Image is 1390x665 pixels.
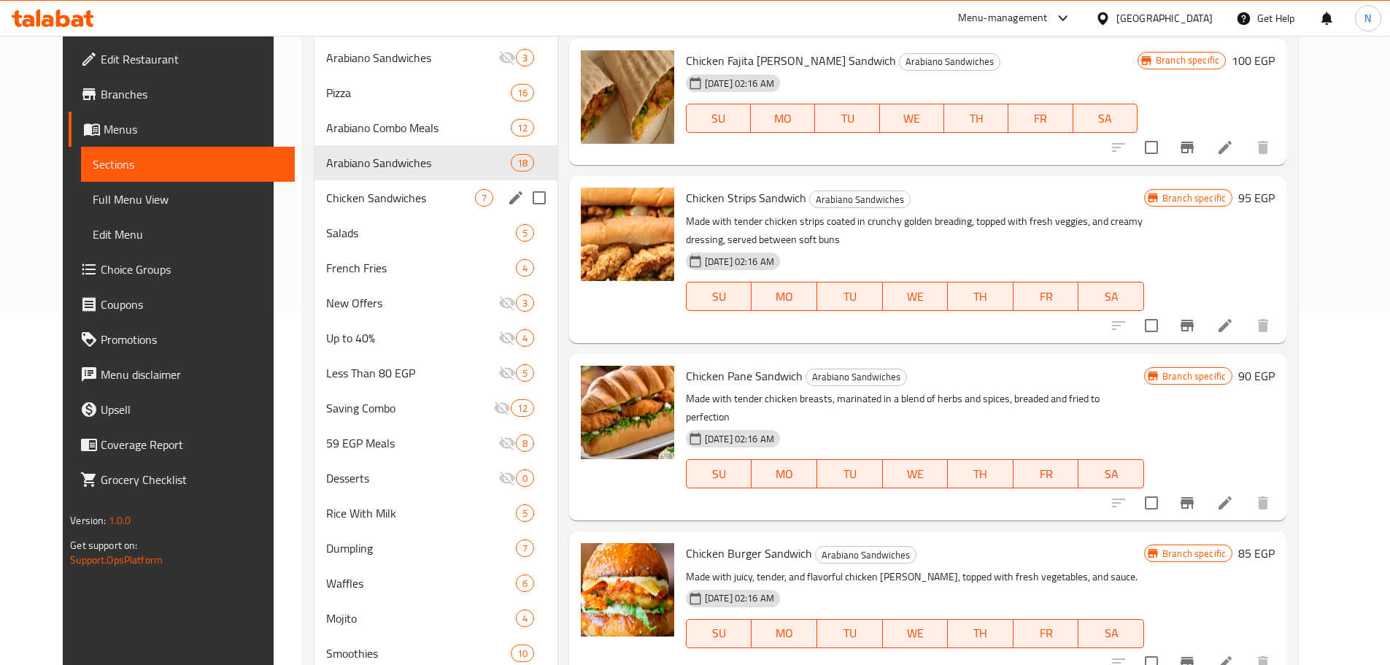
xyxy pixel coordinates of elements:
[511,647,533,661] span: 10
[686,212,1144,249] p: Made with tender chicken strips coated in crunchy golden breading, topped with fresh veggies, and...
[686,390,1144,426] p: Made with tender chicken breasts, marinated in a blend of herbs and spices, breaded and fried to ...
[1116,10,1213,26] div: [GEOGRAPHIC_DATA]
[517,226,533,240] span: 5
[101,296,283,313] span: Coupons
[1013,619,1079,648] button: FR
[686,50,896,72] span: Chicken Fajita [PERSON_NAME] Sandwich
[314,320,557,355] div: Up to 40%4
[93,191,283,208] span: Full Menu View
[516,224,534,242] div: items
[1157,191,1232,205] span: Branch specific
[101,436,283,453] span: Coverage Report
[1170,485,1205,520] button: Branch-specific-item
[81,217,295,252] a: Edit Menu
[93,155,283,173] span: Sections
[69,357,295,392] a: Menu disclaimer
[686,619,752,648] button: SU
[326,645,511,662] span: Smoothies
[326,189,475,207] span: Chicken Sandwiches
[517,366,533,380] span: 5
[821,108,873,129] span: TU
[314,531,557,566] div: Dumpling7
[326,574,516,592] span: Waffles
[1078,619,1144,648] button: SA
[1246,485,1281,520] button: delete
[1084,286,1138,307] span: SA
[314,566,557,601] div: Waffles6
[817,282,883,311] button: TU
[1084,464,1138,485] span: SA
[69,427,295,462] a: Coverage Report
[326,119,511,137] div: Arabiano Combo Meals
[314,355,557,391] div: Less Than 80 EGP5
[511,121,533,135] span: 12
[1170,308,1205,343] button: Branch-specific-item
[101,366,283,383] span: Menu disclaimer
[948,282,1013,311] button: TH
[1013,282,1079,311] button: FR
[93,226,283,243] span: Edit Menu
[806,369,906,385] span: Arabiano Sandwiches
[692,464,746,485] span: SU
[326,329,498,347] span: Up to 40%
[1073,104,1138,133] button: SA
[314,40,557,75] div: Arabiano Sandwiches3
[326,49,498,66] span: Arabiano Sandwiches
[816,547,916,564] span: Arabiano Sandwiches
[1170,130,1205,165] button: Branch-specific-item
[511,401,533,415] span: 12
[517,577,533,591] span: 6
[517,472,533,485] span: 0
[954,464,1008,485] span: TH
[889,623,943,644] span: WE
[517,507,533,520] span: 5
[493,399,511,417] svg: Inactive section
[1019,464,1073,485] span: FR
[1078,459,1144,488] button: SA
[326,610,516,627] span: Mojito
[757,286,811,307] span: MO
[326,84,511,101] span: Pizza
[1136,132,1167,163] span: Select to update
[1150,53,1225,67] span: Branch specific
[516,294,534,312] div: items
[823,623,877,644] span: TU
[516,364,534,382] div: items
[883,459,949,488] button: WE
[889,286,943,307] span: WE
[69,77,295,112] a: Branches
[326,469,498,487] div: Desserts
[511,156,533,170] span: 18
[101,261,283,278] span: Choice Groups
[809,191,911,208] div: Arabiano Sandwiches
[581,50,674,144] img: Chicken Fajita Curry Sandwich
[1232,50,1275,71] h6: 100 EGP
[108,511,131,530] span: 1.0.0
[815,104,879,133] button: TU
[101,331,283,348] span: Promotions
[948,459,1013,488] button: TH
[883,282,949,311] button: WE
[101,471,283,488] span: Grocery Checklist
[326,154,511,172] span: Arabiano Sandwiches
[1013,459,1079,488] button: FR
[511,86,533,100] span: 16
[1246,130,1281,165] button: delete
[1238,188,1275,208] h6: 95 EGP
[69,322,295,357] a: Promotions
[69,112,295,147] a: Menus
[751,104,815,133] button: MO
[314,426,557,461] div: 59 EGP Meals8
[69,287,295,322] a: Coupons
[69,42,295,77] a: Edit Restaurant
[686,282,752,311] button: SU
[950,108,1003,129] span: TH
[517,296,533,310] span: 3
[1136,488,1167,518] span: Select to update
[101,85,283,103] span: Branches
[699,432,780,446] span: [DATE] 02:16 AM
